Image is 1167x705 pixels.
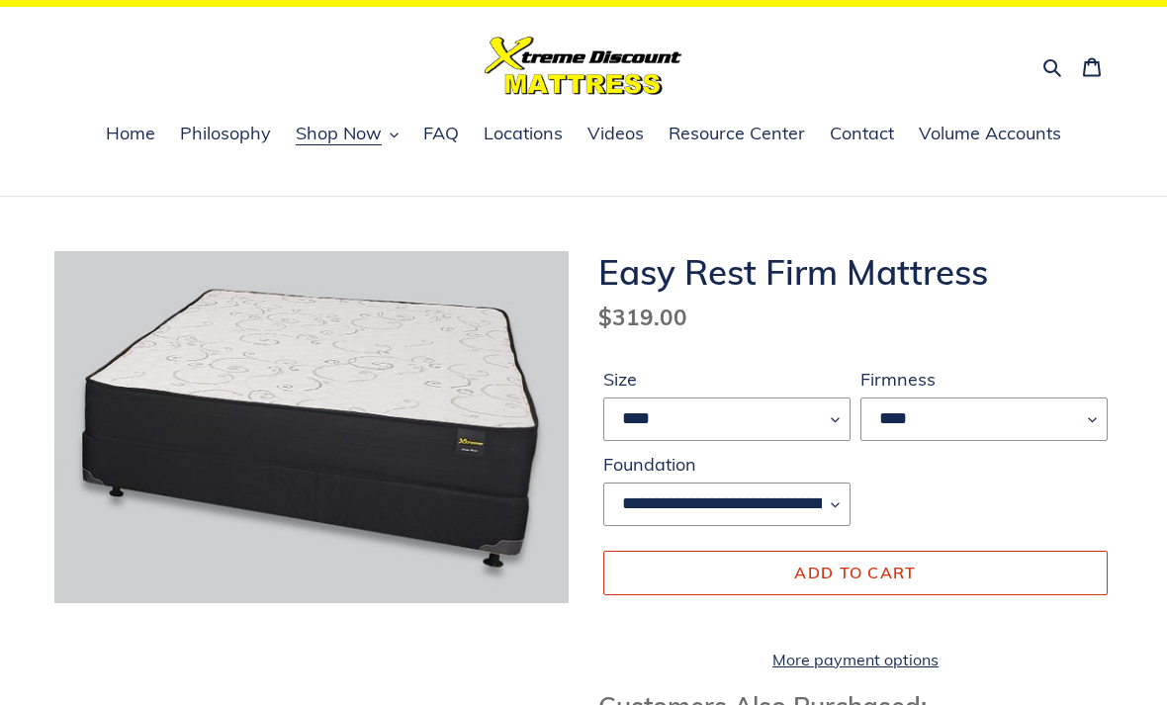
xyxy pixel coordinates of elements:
[830,122,894,145] span: Contact
[578,120,654,149] a: Videos
[603,648,1108,671] a: More payment options
[820,120,904,149] a: Contact
[669,122,805,145] span: Resource Center
[413,120,469,149] a: FAQ
[296,122,382,145] span: Shop Now
[106,122,155,145] span: Home
[909,120,1071,149] a: Volume Accounts
[484,122,563,145] span: Locations
[603,451,851,478] label: Foundation
[96,120,165,149] a: Home
[474,120,573,149] a: Locations
[794,563,916,582] span: Add to cart
[603,551,1108,594] button: Add to cart
[598,251,1113,293] h1: Easy Rest Firm Mattress
[170,120,281,149] a: Philosophy
[587,122,644,145] span: Videos
[659,120,815,149] a: Resource Center
[603,366,851,393] label: Size
[485,37,682,95] img: Xtreme Discount Mattress
[286,120,408,149] button: Shop Now
[180,122,271,145] span: Philosophy
[919,122,1061,145] span: Volume Accounts
[860,366,1108,393] label: Firmness
[598,303,687,331] span: $319.00
[423,122,459,145] span: FAQ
